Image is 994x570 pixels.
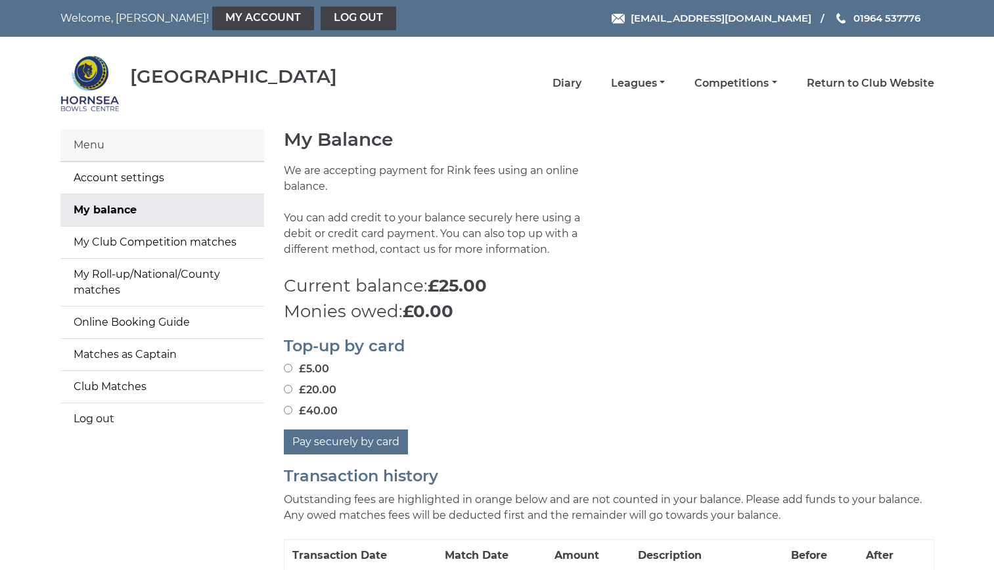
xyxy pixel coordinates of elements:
input: £40.00 [284,406,292,414]
p: Outstanding fees are highlighted in orange below and are not counted in your balance. Please add ... [284,492,934,523]
a: Leagues [611,76,665,91]
img: Email [612,14,625,24]
a: Log out [60,403,264,435]
label: £5.00 [284,361,329,377]
nav: Welcome, [PERSON_NAME]! [60,7,413,30]
a: Diary [553,76,581,91]
p: We are accepting payment for Rink fees using an online balance. You can add credit to your balanc... [284,163,599,273]
a: Phone us 01964 537776 [834,11,920,26]
div: [GEOGRAPHIC_DATA] [130,66,337,87]
span: [EMAIL_ADDRESS][DOMAIN_NAME] [631,12,811,24]
label: £20.00 [284,382,336,398]
a: Email [EMAIL_ADDRESS][DOMAIN_NAME] [612,11,811,26]
img: Hornsea Bowls Centre [60,54,120,113]
h1: My Balance [284,129,934,150]
span: 01964 537776 [853,12,920,24]
a: My Club Competition matches [60,227,264,258]
a: Online Booking Guide [60,307,264,338]
a: Return to Club Website [807,76,934,91]
label: £40.00 [284,403,338,419]
strong: £25.00 [428,275,487,296]
input: £20.00 [284,385,292,393]
a: Competitions [694,76,777,91]
button: Pay securely by card [284,429,408,454]
a: Account settings [60,162,264,194]
div: Menu [60,129,264,162]
a: Club Matches [60,371,264,403]
h2: Transaction history [284,468,934,485]
h2: Top-up by card [284,338,934,355]
img: Phone us [836,13,846,24]
a: Log out [321,7,396,30]
p: Monies owed: [284,299,934,324]
a: My Account [212,7,314,30]
a: Matches as Captain [60,339,264,370]
input: £5.00 [284,364,292,372]
a: My Roll-up/National/County matches [60,259,264,306]
a: My balance [60,194,264,226]
p: Current balance: [284,273,934,299]
strong: £0.00 [403,301,453,322]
